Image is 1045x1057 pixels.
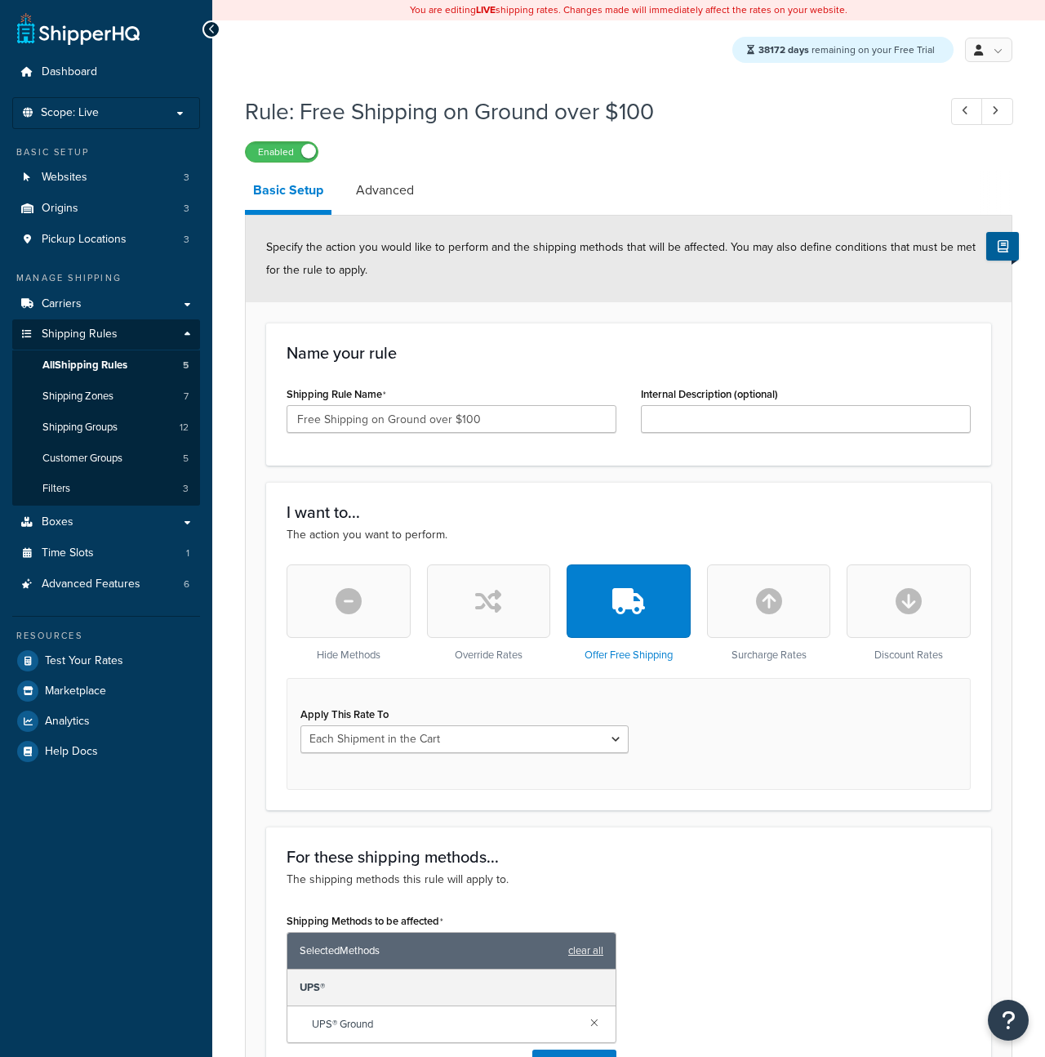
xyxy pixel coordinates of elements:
div: Hide Methods [287,564,411,662]
li: Shipping Zones [12,381,200,412]
span: Test Your Rates [45,654,123,668]
div: Manage Shipping [12,271,200,285]
span: Pickup Locations [42,233,127,247]
button: Open Resource Center [988,1000,1029,1041]
a: Origins3 [12,194,200,224]
a: Dashboard [12,57,200,87]
span: Shipping Rules [42,328,118,341]
span: remaining on your Free Trial [758,42,935,57]
a: Shipping Zones7 [12,381,200,412]
span: Marketplace [45,685,106,698]
a: Test Your Rates [12,646,200,676]
span: Filters [42,482,70,496]
span: 3 [184,171,189,185]
a: Advanced [348,171,422,210]
a: Shipping Groups12 [12,413,200,443]
li: Customer Groups [12,444,200,474]
label: Internal Description (optional) [641,388,778,400]
label: Enabled [246,142,318,162]
span: 7 [184,390,189,404]
span: 3 [184,233,189,247]
span: Selected Methods [300,939,560,962]
a: clear all [568,939,603,962]
span: 1 [186,546,189,560]
span: Shipping Groups [42,421,118,435]
h3: Name your rule [287,344,971,362]
li: Shipping Rules [12,319,200,506]
button: Show Help Docs [986,232,1019,261]
a: Advanced Features6 [12,569,200,600]
p: The shipping methods this rule will apply to. [287,871,971,889]
a: Shipping Rules [12,319,200,350]
span: UPS® Ground [312,1013,577,1036]
strong: 38172 days [758,42,809,57]
div: Offer Free Shipping [567,564,691,662]
a: Filters3 [12,474,200,504]
li: Time Slots [12,538,200,569]
div: Surcharge Rates [707,564,831,662]
li: Websites [12,163,200,193]
li: Shipping Groups [12,413,200,443]
a: Customer Groups5 [12,444,200,474]
span: Customer Groups [42,452,122,466]
span: Websites [42,171,87,185]
div: Override Rates [427,564,551,662]
span: Scope: Live [41,106,99,120]
span: 3 [184,202,189,216]
a: Time Slots1 [12,538,200,569]
span: Analytics [45,715,90,729]
div: Resources [12,629,200,643]
a: Help Docs [12,737,200,766]
div: UPS® [287,970,616,1006]
p: The action you want to perform. [287,526,971,544]
li: Pickup Locations [12,225,200,255]
b: LIVE [476,2,496,17]
span: Specify the action you would like to perform and the shipping methods that will be affected. You ... [266,239,976,279]
h3: For these shipping methods... [287,848,971,866]
h3: I want to... [287,503,971,521]
li: Filters [12,474,200,504]
li: Advanced Features [12,569,200,600]
span: Advanced Features [42,578,140,591]
span: Carriers [42,297,82,311]
a: AllShipping Rules5 [12,350,200,381]
a: Boxes [12,507,200,537]
span: 5 [183,452,189,466]
span: Shipping Zones [42,390,113,404]
a: Analytics [12,707,200,736]
span: 3 [183,482,189,496]
label: Shipping Rule Name [287,388,386,401]
span: Origins [42,202,78,216]
a: Basic Setup [245,171,331,215]
a: Pickup Locations3 [12,225,200,255]
a: Marketplace [12,676,200,706]
span: 5 [183,359,189,372]
a: Next Record [981,98,1013,125]
span: All Shipping Rules [42,359,127,372]
span: Time Slots [42,546,94,560]
li: Origins [12,194,200,224]
label: Shipping Methods to be affected [287,915,443,928]
span: Boxes [42,515,73,529]
a: Previous Record [951,98,983,125]
a: Websites3 [12,163,200,193]
div: Discount Rates [847,564,971,662]
div: Basic Setup [12,145,200,159]
h1: Rule: Free Shipping on Ground over $100 [245,96,921,127]
span: Dashboard [42,65,97,79]
span: Help Docs [45,745,98,759]
a: Carriers [12,289,200,319]
span: 12 [180,421,189,435]
span: 6 [184,578,189,591]
label: Apply This Rate To [300,708,389,720]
